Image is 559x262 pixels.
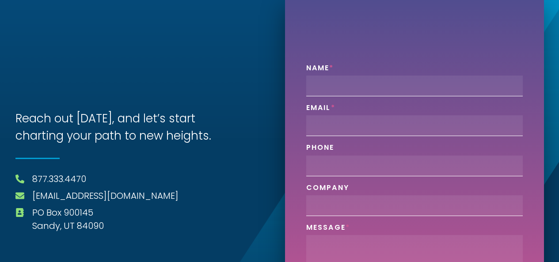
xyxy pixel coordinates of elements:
[32,189,179,202] a: [EMAIL_ADDRESS][DOMAIN_NAME]
[15,110,232,144] h3: Reach out [DATE], and let’s start charting your path to new heights.
[306,156,523,176] input: Only numbers and phone characters (#, -, *, etc) are accepted.
[306,64,334,76] label: Name
[306,143,335,155] label: Phone
[306,183,350,195] label: Company
[32,172,86,186] a: 877.333.4470
[30,206,104,232] span: PO Box 900145 Sandy, UT 84090
[306,223,350,235] label: Message
[306,103,335,115] label: Email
